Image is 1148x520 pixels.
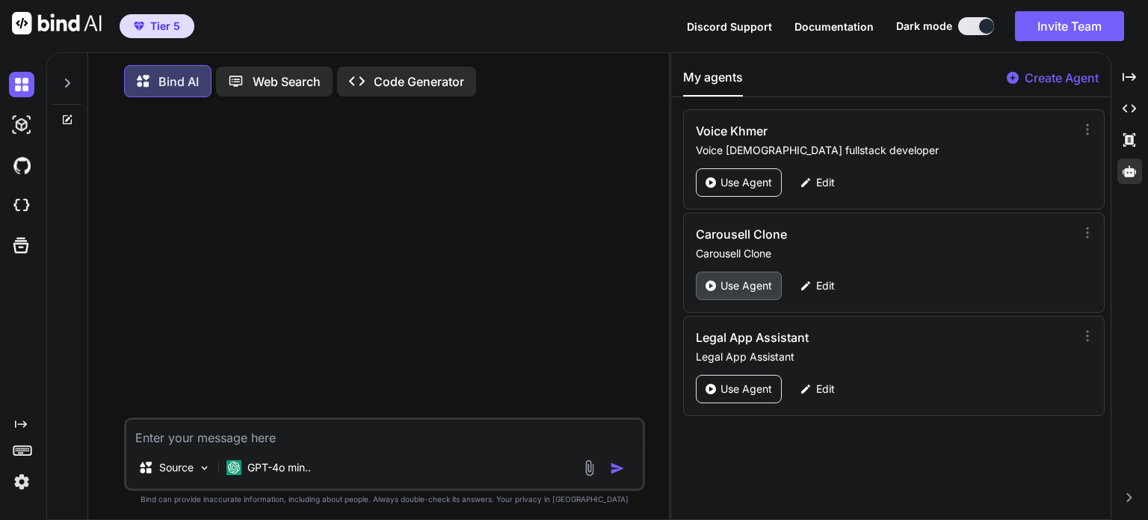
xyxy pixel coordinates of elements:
[816,278,835,293] p: Edit
[720,382,772,397] p: Use Agent
[9,469,34,495] img: settings
[159,460,194,475] p: Source
[687,19,772,34] button: Discord Support
[247,460,311,475] p: GPT-4o min..
[226,460,241,475] img: GPT-4o mini
[12,12,102,34] img: Bind AI
[9,112,34,138] img: darkAi-studio
[720,278,772,293] p: Use Agent
[794,20,874,33] span: Documentation
[816,175,835,190] p: Edit
[687,20,772,33] span: Discord Support
[9,153,34,178] img: githubDark
[1015,11,1124,41] button: Invite Team
[696,349,1075,364] p: Legal App Assistant
[696,246,1075,261] p: Carousell Clone
[253,73,321,91] p: Web Search
[158,73,199,91] p: Bind AI
[794,19,874,34] button: Documentation
[9,193,34,218] img: cloudideIcon
[696,328,961,346] h3: Legal App Assistant
[696,225,961,243] h3: Carousell Clone
[696,122,961,140] h3: Voice Khmer
[581,459,598,477] img: attachment
[1025,69,1099,87] p: Create Agent
[150,19,180,34] span: Tier 5
[374,73,464,91] p: Code Generator
[124,494,645,505] p: Bind can provide inaccurate information, including about people. Always double-check its answers....
[198,462,211,474] img: Pick Models
[134,22,144,31] img: premium
[896,19,952,34] span: Dark mode
[9,72,34,97] img: darkChat
[720,175,772,190] p: Use Agent
[610,461,625,476] img: icon
[683,68,743,97] button: My agents
[816,382,835,397] p: Edit
[696,143,1075,158] p: Voice [DEMOGRAPHIC_DATA] fullstack developer
[120,14,194,38] button: premiumTier 5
